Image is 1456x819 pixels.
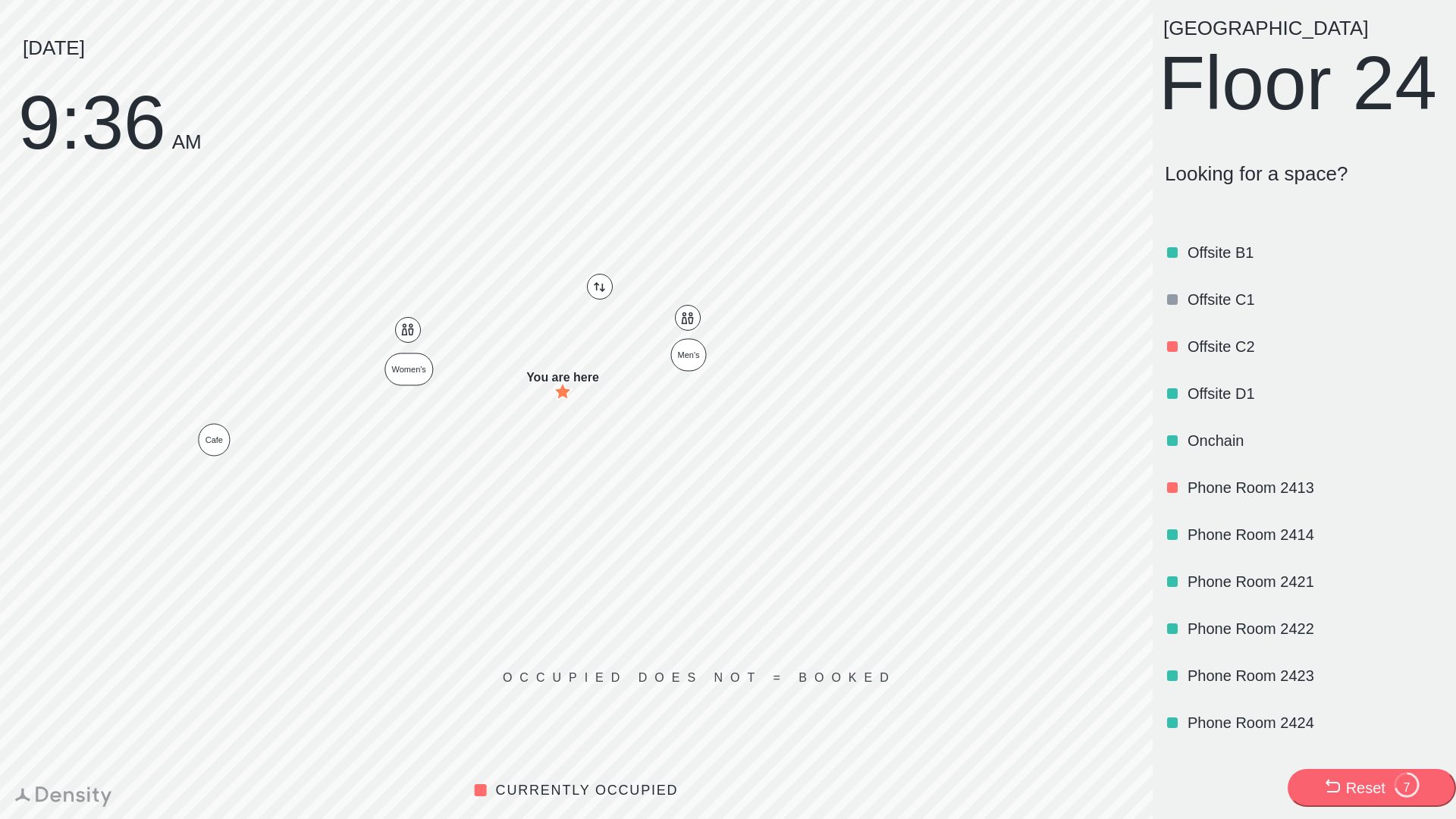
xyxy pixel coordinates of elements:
p: Phone Room 2422 [1188,618,1441,639]
p: Phone Room 2421 [1188,571,1441,592]
p: Phone Room 2413 [1188,477,1441,498]
div: 7 [1393,781,1420,795]
button: Reset7 [1288,769,1456,807]
div: Reset [1346,777,1385,799]
p: Phone Room 2414 [1188,524,1441,545]
p: Looking for a space? [1165,162,1444,186]
p: Offsite C1 [1188,289,1441,310]
p: Offsite C2 [1188,336,1441,357]
p: Onchain [1188,430,1441,451]
p: Phone Room 2423 [1188,665,1441,686]
p: Phone Room 2424 [1188,712,1441,733]
p: Offsite D1 [1188,383,1441,404]
p: Offsite B1 [1188,242,1441,263]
